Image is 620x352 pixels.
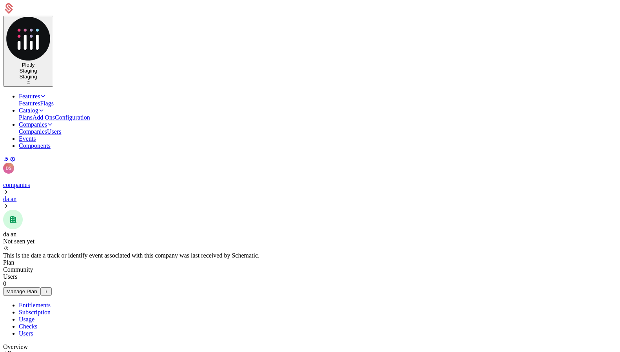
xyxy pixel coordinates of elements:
a: Add Ons [33,114,55,121]
img: da an [3,210,23,229]
nav: Main [3,93,617,149]
a: Features [19,93,46,100]
a: Subscription [19,309,51,316]
button: Select environment [3,16,53,87]
span: Plan [3,259,14,266]
img: Plotly [6,17,50,61]
a: Events [19,135,36,142]
span: Community [3,266,33,273]
a: Catalog [19,107,45,114]
div: da an [3,231,617,238]
nav: Main [3,302,617,337]
a: Settings [9,156,16,162]
img: Daniel Anton Suchy [3,163,14,174]
div: Overview [3,343,617,350]
div: Manage Plan [6,288,37,294]
a: Features [19,100,40,107]
a: Integrations [3,156,9,162]
ul: Choose Sub Page [3,302,617,337]
a: Companies [19,121,53,128]
span: Users [3,273,17,280]
a: Flags [40,100,54,107]
div: This is the date a track or identify event associated with this company was last received by Sche... [3,252,617,259]
div: Staging [6,68,50,74]
button: Open user button [3,163,14,174]
button: Manage Plan [3,287,40,296]
div: 0 [3,280,617,287]
a: Users [19,330,33,337]
a: Components [19,142,51,149]
a: Configuration [55,114,90,121]
a: Users [47,128,61,135]
a: da an [3,196,16,202]
span: Plotly [22,62,35,68]
span: Staging [19,74,37,80]
div: Not seen yet [3,238,617,245]
a: companies [3,181,30,188]
a: Usage [19,316,34,323]
button: Select action [40,287,52,296]
a: Plans [19,114,33,121]
a: Checks [19,323,37,330]
a: Companies [19,128,47,135]
a: Entitlements [19,302,51,308]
